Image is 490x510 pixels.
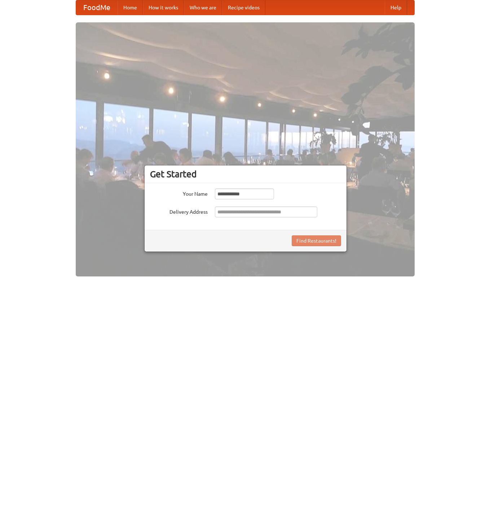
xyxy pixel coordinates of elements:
[292,235,341,246] button: Find Restaurants!
[143,0,184,15] a: How it works
[118,0,143,15] a: Home
[150,207,208,216] label: Delivery Address
[222,0,265,15] a: Recipe videos
[76,0,118,15] a: FoodMe
[150,189,208,198] label: Your Name
[385,0,407,15] a: Help
[184,0,222,15] a: Who we are
[150,169,341,179] h3: Get Started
